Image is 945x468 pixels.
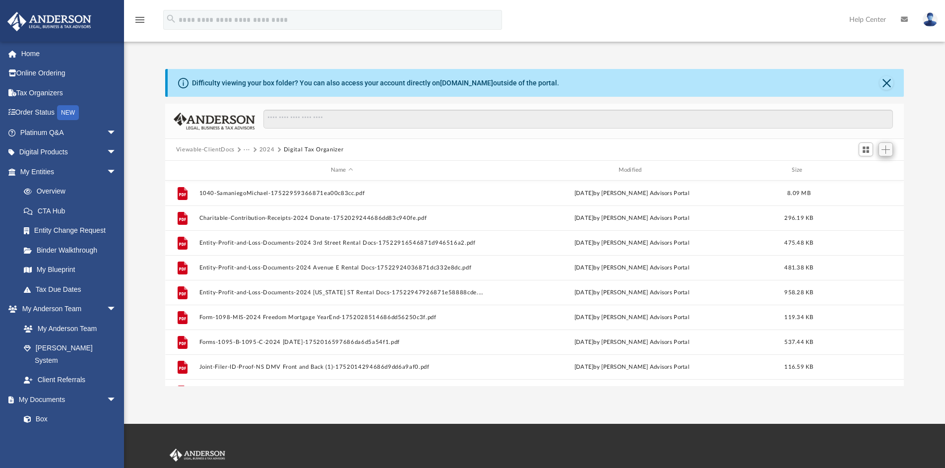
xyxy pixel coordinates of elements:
[923,12,938,27] img: User Pic
[14,409,122,429] a: Box
[7,103,131,123] a: Order StatusNEW
[7,299,126,319] a: My Anderson Teamarrow_drop_down
[823,166,892,175] div: id
[107,299,126,320] span: arrow_drop_down
[7,64,131,83] a: Online Ordering
[199,339,485,345] button: Forms-1095-B-1095-C-2024 [DATE]-1752016597686da6d5a54f1.pdf
[259,145,275,154] button: 2024
[263,110,893,129] input: Search files and folders
[7,44,131,64] a: Home
[859,142,874,156] button: Switch to Grid View
[170,166,194,175] div: id
[14,182,131,201] a: Overview
[192,78,559,88] div: Difficulty viewing your box folder? You can also access your account directly on outside of the p...
[14,319,122,338] a: My Anderson Team
[489,189,775,198] div: [DATE] by [PERSON_NAME] Advisors Portal
[489,213,775,222] div: [DATE] by [PERSON_NAME] Advisors Portal
[7,162,131,182] a: My Entitiesarrow_drop_down
[199,240,485,246] button: Entity-Profit-and-Loss-Documents-2024 3rd Street Rental Docs-17522916546871d946516a2.pdf
[489,238,775,247] div: [DATE] by [PERSON_NAME] Advisors Portal
[199,289,485,296] button: Entity-Profit-and-Loss-Documents-2024 [US_STATE] ST Rental Docs-17522947926871e58888cde.pdf
[7,390,126,409] a: My Documentsarrow_drop_down
[198,166,484,175] div: Name
[199,364,485,370] button: Joint-Filer-ID-Proof-NS DMV Front and Back (1)-1752014294686d9dd6a9af0.pdf
[107,123,126,143] span: arrow_drop_down
[784,265,813,270] span: 481.38 KB
[440,79,493,87] a: [DOMAIN_NAME]
[784,364,813,369] span: 116.59 KB
[489,362,775,371] div: [DATE] by [PERSON_NAME] Advisors Portal
[107,142,126,163] span: arrow_drop_down
[4,12,94,31] img: Anderson Advisors Platinum Portal
[879,142,893,156] button: Add
[57,105,79,120] div: NEW
[107,390,126,410] span: arrow_drop_down
[199,265,485,271] button: Entity-Profit-and-Loss-Documents-2024 Avenue E Rental Docs-17522924036871dc332e8dc.pdf
[284,145,344,154] button: Digital Tax Organizer
[784,314,813,320] span: 119.34 KB
[14,279,131,299] a: Tax Due Dates
[134,14,146,26] i: menu
[489,337,775,346] div: [DATE] by [PERSON_NAME] Advisors Portal
[784,339,813,344] span: 537.44 KB
[107,162,126,182] span: arrow_drop_down
[784,240,813,245] span: 475.48 KB
[784,289,813,295] span: 958.28 KB
[779,166,819,175] div: Size
[14,429,126,449] a: Meeting Minutes
[14,201,131,221] a: CTA Hub
[489,166,774,175] div: Modified
[489,288,775,297] div: [DATE] by [PERSON_NAME] Advisors Portal
[199,215,485,221] button: Charitable-Contribution-Receipts-2024 Donate-1752029244686dd83c940fe.pdf
[14,260,126,280] a: My Blueprint
[168,449,227,462] img: Anderson Advisors Platinum Portal
[134,19,146,26] a: menu
[784,215,813,220] span: 296.19 KB
[199,190,485,197] button: 1040-SamaniegoMichael-17522959366871ea00c83cc.pdf
[489,263,775,272] div: [DATE] by [PERSON_NAME] Advisors Portal
[14,240,131,260] a: Binder Walkthrough
[244,145,250,154] button: ···
[176,145,235,154] button: Viewable-ClientDocs
[7,123,131,142] a: Platinum Q&Aarrow_drop_down
[7,142,131,162] a: Digital Productsarrow_drop_down
[165,181,904,386] div: grid
[787,190,811,196] span: 8.09 MB
[166,13,177,24] i: search
[7,83,131,103] a: Tax Organizers
[199,314,485,321] button: Form-1098-MIS-2024 Freedom Mortgage YearEnd-1752028514686dd56250c3f.pdf
[489,313,775,322] div: [DATE] by [PERSON_NAME] Advisors Portal
[14,370,126,390] a: Client Referrals
[14,338,126,370] a: [PERSON_NAME] System
[14,221,131,241] a: Entity Change Request
[880,76,893,90] button: Close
